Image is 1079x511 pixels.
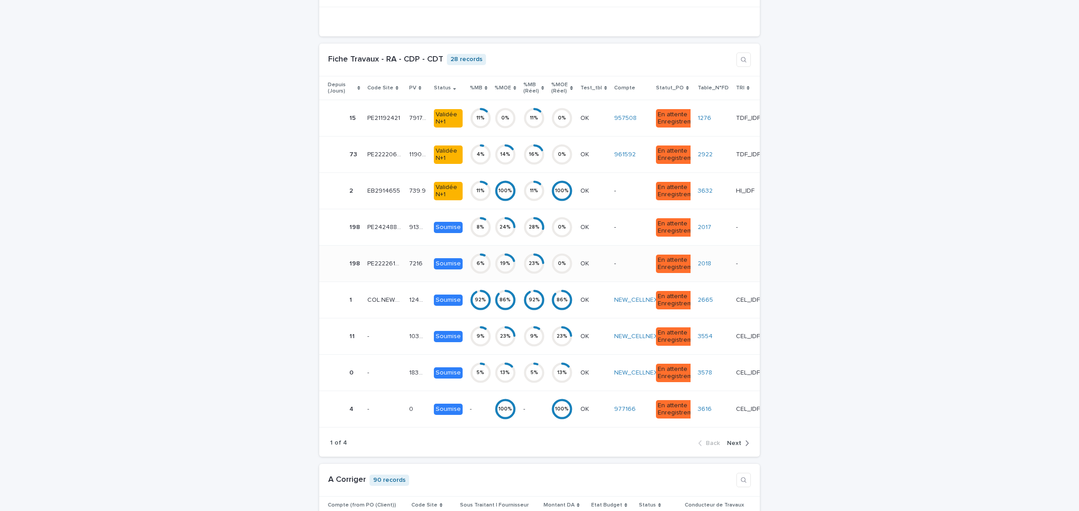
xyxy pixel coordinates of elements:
[367,185,402,195] p: EB2914655
[736,295,762,304] p: CEL_IDF
[551,80,568,97] p: %MOE (Réel)
[409,258,424,268] p: 7216
[367,367,371,377] p: -
[411,500,437,510] p: Code Site
[523,261,545,267] div: 23 %
[434,404,463,415] div: Soumise
[328,475,366,485] h1: A Corriger
[349,149,359,159] p: 73
[409,295,428,304] p: 124088.89
[656,218,704,237] div: En attente Enregistrement
[614,224,649,231] p: -
[319,173,786,209] tr: 22 EB2914655EB2914655 739.9739.9 Validée N+111%100%11%100%OKOK -En attente Enregistrement3632 HI_...
[470,152,491,158] div: 4 %
[495,297,516,304] div: 86 %
[656,364,704,383] div: En attente Enregistrement
[319,209,786,246] tr: 198198 PE24248872PE24248872 9136.169136.16 Soumise8%24%28%0%OKOK -En attente Enregistrement2017 --
[698,187,713,195] a: 3632
[349,404,355,413] p: 4
[470,404,473,413] p: -
[551,370,573,376] div: 13 %
[580,367,591,377] p: OK
[367,113,402,122] p: PE21192421
[367,149,404,159] p: PE22220656
[367,83,393,93] p: Code Site
[736,331,762,340] p: CEL_IDF
[349,367,355,377] p: 0
[495,261,516,267] div: 19 %
[349,331,357,340] p: 11
[706,440,720,446] span: Back
[736,149,762,159] p: TDF_IDF
[723,439,749,447] button: Next
[495,115,516,122] div: 0 %
[328,55,443,65] h1: Fiche Travaux - RA - CDP - CDT
[727,440,741,446] span: Next
[523,188,545,194] div: 11 %
[434,367,463,379] div: Soumise
[367,404,371,413] p: -
[591,500,622,510] p: Etat Budget
[367,222,404,231] p: PE24248872
[523,80,539,97] p: %MB (Réel)
[580,113,591,122] p: OK
[698,115,711,122] a: 1276
[523,115,545,122] div: 11 %
[736,367,762,377] p: CEL_IDF
[656,327,704,346] div: En attente Enregistrement
[319,100,786,137] tr: 1515 PE21192421PE21192421 7917.437917.43 Validée N+111%0%11%0%OKOK 957508 En attente Enregistreme...
[580,83,602,93] p: Test_tbl
[330,439,347,447] p: 1 of 4
[460,500,529,510] p: Sous Traitant | Fournisseur
[470,261,491,267] div: 6 %
[495,188,516,194] div: 100 %
[736,185,756,195] p: HI_IDF
[656,145,704,164] div: En attente Enregistrement
[614,405,636,413] a: 977166
[685,500,744,510] p: Conducteur de Travaux
[319,137,786,173] tr: 7373 PE22220656PE22220656 1190.461190.46 Validée N+14%14%16%0%OKOK 961592 En attente Enregistreme...
[447,54,486,65] p: 28 records
[434,222,463,233] div: Soumise
[614,333,658,340] a: NEW_CELLNEX
[698,83,729,93] p: Table_N°FD
[319,282,786,318] tr: 11 COL.NEW.FR.0001107COL.NEW.FR.0001107 124088.89124088.89 Soumise92%86%92%86%OKOK NEW_CELLNEX En...
[349,113,357,122] p: 15
[367,331,371,340] p: -
[639,500,656,510] p: Status
[698,439,723,447] button: Back
[349,185,355,195] p: 2
[523,152,545,158] div: 16 %
[319,246,786,282] tr: 198198 PE22226136PE22226136 72167216 Soumise6%19%23%0%OKOK -En attente Enregistrement2018 --
[656,400,704,419] div: En attente Enregistrement
[470,225,491,231] div: 8 %
[349,222,362,231] p: 198
[434,109,463,128] div: Validée N+1
[495,370,516,376] div: 13 %
[523,370,545,376] div: 5 %
[614,260,649,268] p: -
[319,391,786,427] tr: 44 -- 00 Soumise-- 100%-- 100%OKOK 977166 En attente Enregistrement3616 CEL_IDF_VDRCEL_IDF_VDR
[656,109,704,128] div: En attente Enregistrement
[656,83,684,93] p: Statut_PO
[495,225,516,231] div: 24 %
[580,258,591,268] p: OK
[409,404,415,413] p: 0
[698,260,711,268] a: 2018
[495,406,516,413] div: 100 %
[367,258,404,268] p: PE22226136
[434,182,463,201] div: Validée N+1
[551,334,573,340] div: 23 %
[409,331,428,340] p: 10343.28
[614,151,636,159] a: 961592
[349,295,354,304] p: 1
[614,187,649,195] p: -
[698,224,711,231] a: 2017
[551,406,573,413] div: 100 %
[434,331,463,342] div: Soumise
[614,115,637,122] a: 957508
[523,404,527,413] p: -
[434,145,463,164] div: Validée N+1
[409,185,428,195] p: 739.9
[495,83,511,93] p: %MOE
